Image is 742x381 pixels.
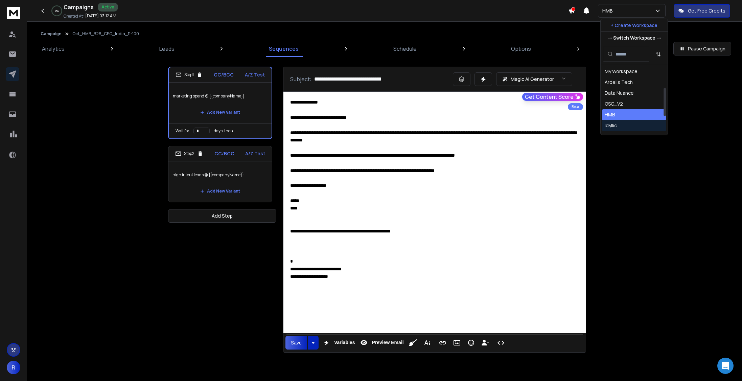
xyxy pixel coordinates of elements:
button: R [7,361,20,374]
button: Sort by Sort A-Z [651,47,665,61]
a: Analytics [38,41,69,57]
li: Step1CC/BCCA/Z Testmarketing spend @ {{companyName}}Add New VariantWait fordays, then [168,67,272,139]
p: Leads [159,45,175,53]
li: Step2CC/BCCA/Z Testhigh intent leads @ {{companyName}}Add New Variant [168,146,272,202]
div: Active [98,3,118,12]
button: Clean HTML [407,336,419,350]
div: MI [605,133,610,140]
h1: Campaigns [64,3,94,11]
p: CC/BCC [214,150,234,157]
div: Data Nuance [605,90,634,96]
button: Insert Unsubscribe Link [479,336,492,350]
div: Beta [568,103,583,110]
button: Preview Email [357,336,405,350]
button: Insert Image (⌘P) [450,336,463,350]
p: --- Switch Workspace --- [607,35,661,41]
button: Magic AI Generator [496,72,572,86]
a: Leads [155,41,179,57]
button: + Create Workspace [601,19,668,31]
p: Wait for [176,128,189,134]
p: Oct_HMB_B2B_CEO_India_11-100 [72,31,139,37]
p: days, then [214,128,233,134]
div: Open Intercom Messenger [717,358,734,374]
button: Emoticons [465,336,478,350]
p: Sequences [269,45,299,53]
p: CC/BCC [214,71,234,78]
span: Preview Email [370,340,405,345]
button: Variables [320,336,356,350]
p: HMB [602,7,616,14]
p: Schedule [393,45,417,53]
span: Variables [333,340,356,345]
p: A/Z Test [245,71,265,78]
button: More Text [421,336,434,350]
p: Subject: [290,75,311,83]
div: GSC_V2 [605,100,623,107]
button: Add New Variant [195,106,246,119]
button: Get Free Credits [674,4,730,18]
button: Add Step [168,209,276,223]
p: high intent leads @ {{companyName}} [172,165,268,184]
div: My Workspace [605,68,637,75]
p: Created At: [64,14,84,19]
div: Step 2 [175,151,203,157]
p: A/Z Test [245,150,265,157]
button: Campaign [41,31,62,37]
div: Ardelis Tech [605,79,633,86]
a: Schedule [389,41,421,57]
button: Code View [494,336,507,350]
p: Options [511,45,531,53]
div: Idyllic [605,122,617,129]
p: 0 % [55,9,59,13]
button: Get Content Score [522,93,583,101]
p: Get Free Credits [688,7,725,14]
a: Sequences [265,41,303,57]
button: Pause Campaign [673,42,731,55]
p: marketing spend @ {{companyName}} [173,87,268,106]
button: Save [285,336,307,350]
p: [DATE] 03:12 AM [85,13,116,19]
p: Analytics [42,45,65,53]
div: Step 1 [176,72,203,78]
button: Insert Link (⌘K) [436,336,449,350]
div: HMB [605,111,615,118]
button: Add New Variant [195,184,246,198]
a: Options [507,41,535,57]
p: + Create Workspace [611,22,657,29]
p: Magic AI Generator [511,76,554,83]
